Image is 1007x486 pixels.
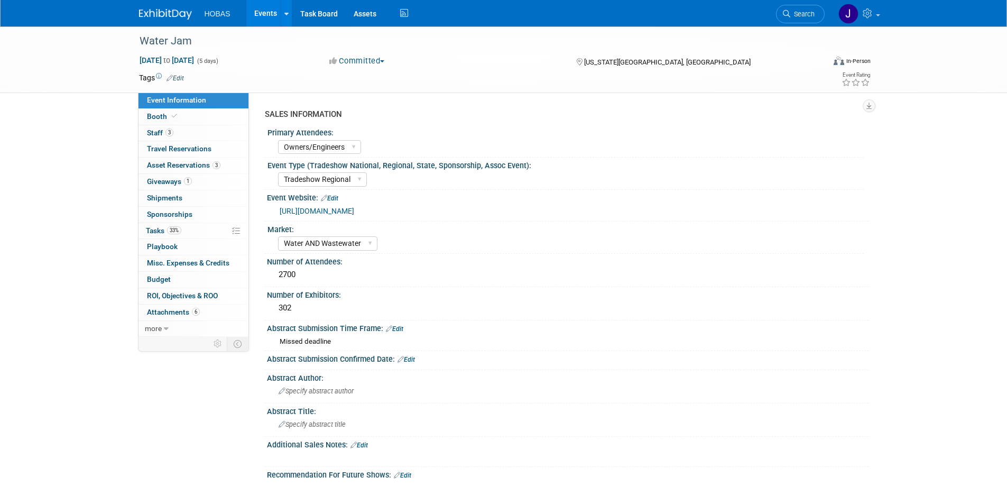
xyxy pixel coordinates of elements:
button: Committed [326,56,389,67]
span: (5 days) [196,58,218,65]
div: In-Person [846,57,871,65]
a: Misc. Expenses & Credits [138,255,248,271]
a: Budget [138,272,248,288]
div: Event Rating [842,72,870,78]
span: Search [790,10,815,18]
a: Event Information [138,93,248,108]
span: Sponsorships [147,210,192,218]
img: ExhibitDay [139,9,192,20]
a: Search [776,5,825,23]
div: Event Type (Tradeshow National, Regional, State, Sponsorship, Assoc Event): [267,158,864,171]
div: Number of Exhibitors: [267,287,869,300]
div: Abstract Submission Confirmed Date: [267,351,869,365]
span: [DATE] [DATE] [139,56,195,65]
span: Misc. Expenses & Credits [147,259,229,267]
a: Edit [394,472,411,479]
span: Specify abstract title [279,420,346,428]
a: Staff3 [138,125,248,141]
span: Playbook [147,242,178,251]
a: Playbook [138,239,248,255]
td: Personalize Event Tab Strip [209,337,227,351]
span: Asset Reservations [147,161,220,169]
div: Water Jam [136,32,809,51]
span: more [145,324,162,333]
img: Jamie Coe [838,4,858,24]
span: Giveaways [147,177,192,186]
a: Edit [398,356,415,363]
div: Number of Attendees: [267,254,869,267]
td: Toggle Event Tabs [227,337,248,351]
a: ROI, Objectives & ROO [138,288,248,304]
span: 33% [167,226,181,234]
div: Market: [267,222,864,235]
div: Abstract Title: [267,404,869,417]
td: Tags [139,72,184,83]
span: 1 [184,177,192,185]
a: Tasks33% [138,223,248,239]
span: Staff [147,129,173,137]
span: 6 [192,308,200,316]
div: Primary Attendees: [267,125,864,138]
a: Giveaways1 [138,174,248,190]
div: Abstract Submission Time Frame: [267,320,869,334]
span: Budget [147,275,171,283]
a: more [138,321,248,337]
span: Travel Reservations [147,144,211,153]
span: 3 [213,161,220,169]
span: 3 [165,129,173,136]
div: 2700 [275,267,861,283]
div: 302 [275,300,861,316]
i: Booth reservation complete [172,113,177,119]
a: Sponsorships [138,207,248,223]
span: [US_STATE][GEOGRAPHIC_DATA], [GEOGRAPHIC_DATA] [584,58,751,66]
div: SALES INFORMATION [265,109,861,120]
a: Edit [321,195,338,202]
a: Edit [167,75,184,82]
a: Edit [350,442,368,449]
span: Event Information [147,96,206,104]
a: Asset Reservations3 [138,158,248,173]
div: Abstract Author: [267,370,869,383]
a: [URL][DOMAIN_NAME] [280,207,354,215]
div: Event Format [762,55,871,71]
span: Attachments [147,308,200,316]
a: Shipments [138,190,248,206]
span: Specify abstract author [279,387,354,395]
span: to [162,56,172,65]
a: Booth [138,109,248,125]
div: Event Website: [267,190,869,204]
a: Attachments6 [138,305,248,320]
img: Format-Inperson.png [834,57,844,65]
span: ROI, Objectives & ROO [147,291,218,300]
div: Additional Sales Notes: [267,437,869,451]
a: Edit [386,325,403,333]
span: HOBAS [205,10,230,18]
div: Recommendation For Future Shows: [267,467,869,481]
span: Booth [147,112,179,121]
span: Tasks [146,226,181,235]
a: Travel Reservations [138,141,248,157]
span: Shipments [147,194,182,202]
div: Missed deadline [280,337,861,347]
